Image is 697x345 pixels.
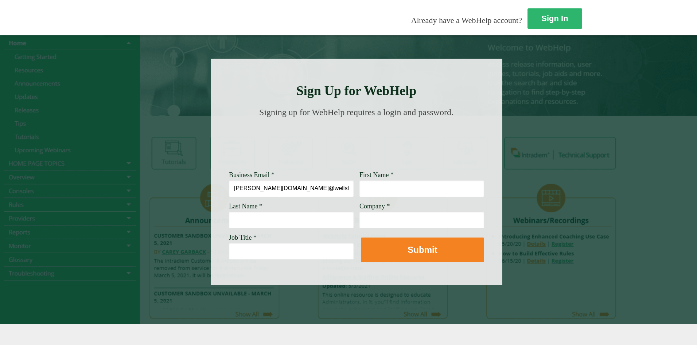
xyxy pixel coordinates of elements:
[229,171,274,179] span: Business Email *
[408,245,437,255] strong: Submit
[411,16,522,25] span: Already have a WebHelp account?
[527,8,582,29] a: Sign In
[296,83,417,98] strong: Sign Up for WebHelp
[229,203,262,210] span: Last Name *
[259,107,453,117] span: Signing up for WebHelp requires a login and password.
[541,14,568,23] strong: Sign In
[359,203,390,210] span: Company *
[361,238,484,262] button: Submit
[233,125,480,161] img: Need Credentials? Sign up below. Have Credentials? Use the sign-in button.
[359,171,394,179] span: First Name *
[229,234,257,241] span: Job Title *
